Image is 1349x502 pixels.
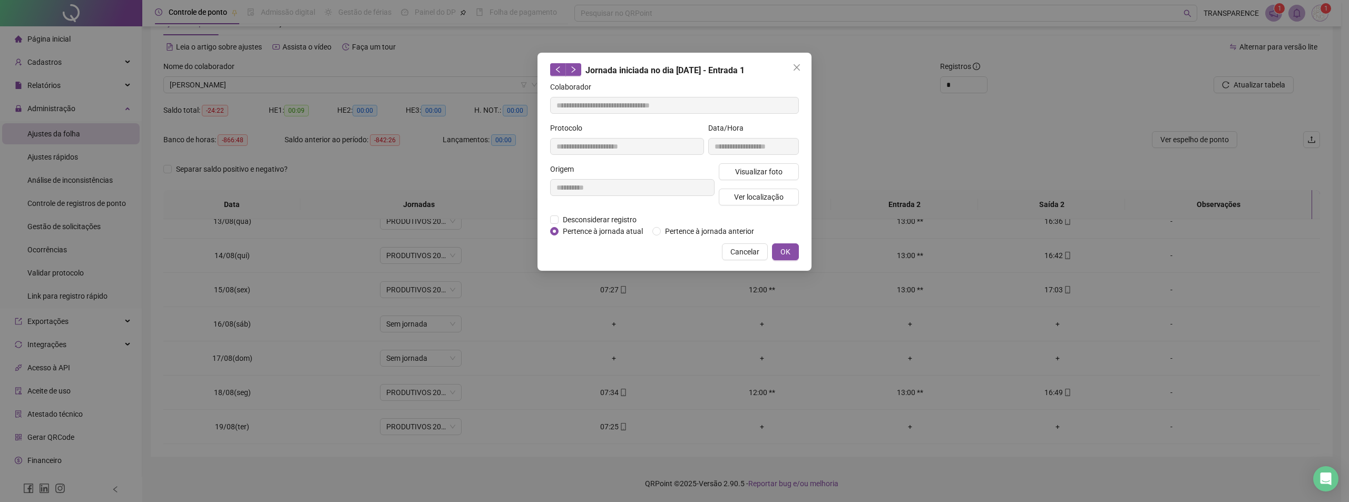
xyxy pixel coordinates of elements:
[559,225,647,237] span: Pertence à jornada atual
[565,63,581,76] button: right
[735,166,783,178] span: Visualizar foto
[730,246,759,258] span: Cancelar
[719,189,799,205] button: Ver localização
[550,81,598,93] label: Colaborador
[708,122,750,134] label: Data/Hora
[734,191,784,203] span: Ver localização
[780,246,790,258] span: OK
[550,122,589,134] label: Protocolo
[570,66,577,73] span: right
[554,66,562,73] span: left
[550,63,566,76] button: left
[719,163,799,180] button: Visualizar foto
[550,63,799,77] div: Jornada iniciada no dia [DATE] - Entrada 1
[793,63,801,72] span: close
[661,225,758,237] span: Pertence à jornada anterior
[559,214,641,225] span: Desconsiderar registro
[550,163,581,175] label: Origem
[772,243,799,260] button: OK
[788,59,805,76] button: Close
[722,243,768,260] button: Cancelar
[1313,466,1338,491] div: Open Intercom Messenger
